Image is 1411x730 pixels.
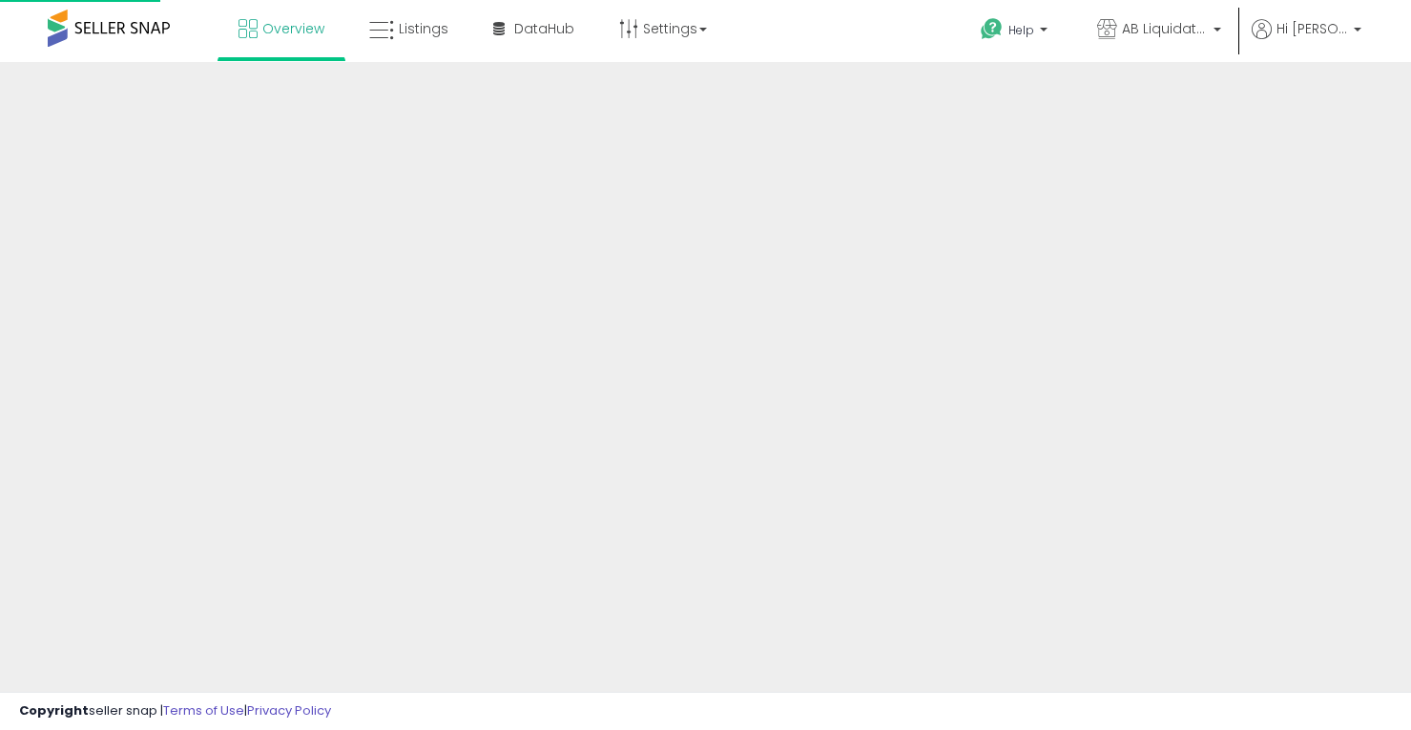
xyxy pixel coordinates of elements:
[399,19,448,38] span: Listings
[1252,19,1361,62] a: Hi [PERSON_NAME]
[514,19,574,38] span: DataHub
[262,19,324,38] span: Overview
[965,3,1067,62] a: Help
[247,701,331,720] a: Privacy Policy
[19,702,331,720] div: seller snap | |
[1008,22,1034,38] span: Help
[163,701,244,720] a: Terms of Use
[1122,19,1208,38] span: AB Liquidators Inc
[980,17,1004,41] i: Get Help
[1276,19,1348,38] span: Hi [PERSON_NAME]
[19,701,89,720] strong: Copyright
